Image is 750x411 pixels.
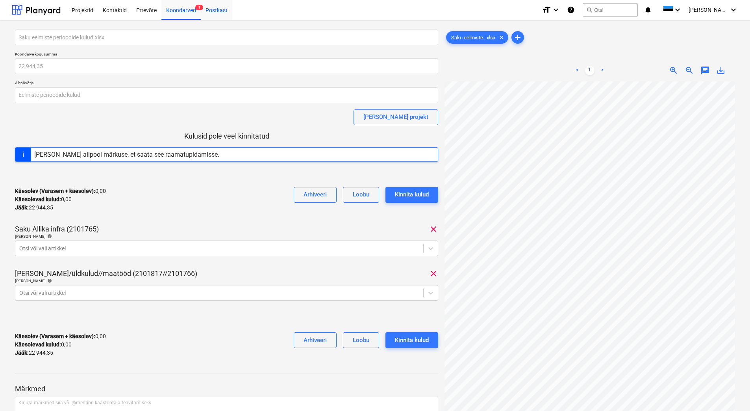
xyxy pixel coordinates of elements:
[542,5,551,15] i: format_size
[363,112,428,122] div: [PERSON_NAME] projekt
[46,234,52,239] span: help
[15,131,438,141] p: Kulusid pole veel kinnitatud
[15,52,438,58] p: Koondarve kogusumma
[673,5,682,15] i: keyboard_arrow_down
[15,188,95,194] strong: Käesolev (Varasem + käesolev) :
[497,33,506,42] span: clear
[15,196,61,202] strong: Käesolevad kulud :
[385,332,438,348] button: Kinnita kulud
[429,269,438,278] span: clear
[729,5,738,15] i: keyboard_arrow_down
[304,189,327,200] div: Arhiveeri
[15,269,197,278] p: [PERSON_NAME]/üldkulud//maatööd (2101817//2101766)
[304,335,327,345] div: Arhiveeri
[343,187,379,203] button: Loobu
[15,349,53,357] p: 22 944,35
[343,332,379,348] button: Loobu
[429,224,438,234] span: clear
[15,195,72,204] p: 0,00
[15,350,29,356] strong: Jääk :
[395,189,429,200] div: Kinnita kulud
[551,5,561,15] i: keyboard_arrow_down
[15,58,438,74] input: Koondarve kogusumma
[15,87,438,103] input: Alltöövõtja
[15,341,72,349] p: 0,00
[15,234,438,239] div: [PERSON_NAME]
[15,333,95,339] strong: Käesolev (Varasem + käesolev) :
[294,332,337,348] button: Arhiveeri
[15,332,106,341] p: 0,00
[598,66,607,75] a: Next page
[385,187,438,203] button: Kinnita kulud
[353,189,369,200] div: Loobu
[689,7,728,13] span: [PERSON_NAME]
[716,66,726,75] span: save_alt
[15,30,438,45] input: Koondarve nimi
[711,373,750,411] iframe: Chat Widget
[15,204,29,211] strong: Jääk :
[15,187,106,195] p: 0,00
[34,151,219,158] div: [PERSON_NAME] allpool märkuse, et saata see raamatupidamisse.
[700,66,710,75] span: chat
[583,3,638,17] button: Otsi
[585,66,594,75] a: Page 1 is your current page
[685,66,694,75] span: zoom_out
[586,7,593,13] span: search
[572,66,582,75] a: Previous page
[294,187,337,203] button: Arhiveeri
[354,109,438,125] button: [PERSON_NAME] projekt
[446,31,508,44] div: Saku eelmiste...xlsx
[195,5,203,10] span: 1
[15,224,99,234] p: Saku Allika infra (2101765)
[15,204,53,212] p: 22 944,35
[15,341,61,348] strong: Käesolevad kulud :
[15,80,438,87] p: Alltöövõtja
[669,66,678,75] span: zoom_in
[15,278,438,283] div: [PERSON_NAME]
[353,335,369,345] div: Loobu
[46,278,52,283] span: help
[395,335,429,345] div: Kinnita kulud
[15,384,438,394] p: Märkmed
[513,33,522,42] span: add
[567,5,575,15] i: Abikeskus
[644,5,652,15] i: notifications
[446,35,500,41] span: Saku eelmiste...xlsx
